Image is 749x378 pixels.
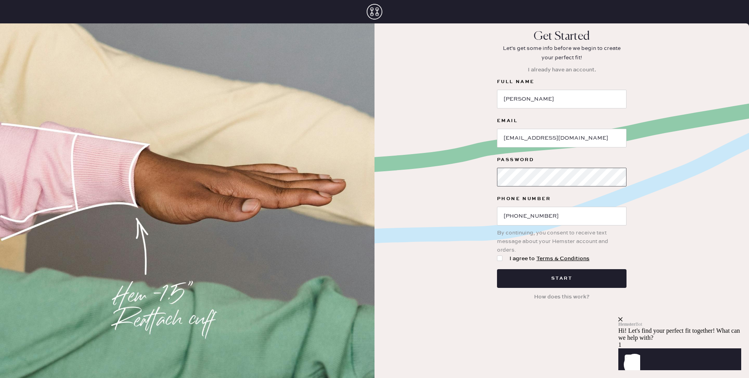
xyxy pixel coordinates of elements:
keeper-lock: Open Keeper Popup [609,172,619,182]
iframe: Front Chat [618,270,747,376]
input: e.g. john@doe.com [497,129,627,147]
p: Let's get some info before we begin to create your perfect fit! [497,44,626,62]
keeper-lock: Open Keeper Popup [609,94,619,104]
button: Start [497,269,627,288]
p: Get Started [534,30,590,44]
label: Email [497,116,627,126]
input: e.g (XXX) XXXXXX [497,207,627,225]
button: I already have an account. [523,62,601,77]
div: By continuing, you consent to receive text message about your Hemster account and orders. [497,225,627,254]
input: e.g. John Doe [497,90,627,108]
a: Terms & Conditions [536,255,589,262]
label: Password [497,155,627,165]
span: I agree to [509,254,589,263]
button: How does this work? [529,289,594,304]
label: Phone Number [497,194,627,204]
label: Full Name [497,77,627,87]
